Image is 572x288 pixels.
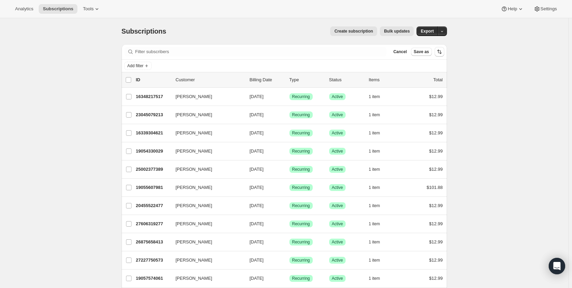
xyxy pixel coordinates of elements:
span: Recurring [292,148,310,154]
span: $12.99 [429,239,443,244]
div: 16348217517[PERSON_NAME][DATE]SuccessRecurringSuccessActive1 item$12.99 [136,92,443,101]
span: Help [508,6,517,12]
button: 1 item [369,92,388,101]
div: Type [289,76,324,83]
span: [DATE] [250,130,264,135]
span: [DATE] [250,276,264,281]
span: Recurring [292,257,310,263]
span: 1 item [369,112,380,118]
button: 1 item [369,219,388,229]
button: [PERSON_NAME] [172,182,240,193]
span: 1 item [369,276,380,281]
button: Export [416,26,438,36]
span: [PERSON_NAME] [176,111,212,118]
span: [DATE] [250,239,264,244]
span: [PERSON_NAME] [176,239,212,245]
span: Cancel [393,49,407,55]
span: [PERSON_NAME] [176,220,212,227]
div: 19054330029[PERSON_NAME][DATE]SuccessRecurringSuccessActive1 item$12.99 [136,146,443,156]
p: 20455522477 [136,202,170,209]
div: 27606319277[PERSON_NAME][DATE]SuccessRecurringSuccessActive1 item$12.99 [136,219,443,229]
button: [PERSON_NAME] [172,146,240,157]
p: 27227750573 [136,257,170,264]
span: Active [332,185,343,190]
button: [PERSON_NAME] [172,109,240,120]
span: Active [332,221,343,227]
span: [PERSON_NAME] [176,202,212,209]
p: 26875658413 [136,239,170,245]
button: [PERSON_NAME] [172,255,240,266]
p: Status [329,76,363,83]
span: Active [332,112,343,118]
span: Active [332,203,343,208]
span: [DATE] [250,148,264,154]
span: Recurring [292,221,310,227]
button: [PERSON_NAME] [172,218,240,229]
span: Recurring [292,185,310,190]
span: Active [332,276,343,281]
span: Settings [540,6,557,12]
span: Subscriptions [43,6,73,12]
p: Billing Date [250,76,284,83]
span: [PERSON_NAME] [176,166,212,173]
span: [DATE] [250,94,264,99]
span: 1 item [369,257,380,263]
span: Active [332,94,343,99]
span: $12.99 [429,94,443,99]
span: $12.99 [429,130,443,135]
button: 1 item [369,201,388,211]
span: Recurring [292,112,310,118]
span: [PERSON_NAME] [176,184,212,191]
button: 1 item [369,237,388,247]
button: Bulk updates [380,26,414,36]
span: Bulk updates [384,28,410,34]
p: 19054330029 [136,148,170,155]
span: Recurring [292,276,310,281]
span: Export [421,28,434,34]
span: [PERSON_NAME] [176,130,212,136]
span: $12.99 [429,148,443,154]
span: 1 item [369,221,380,227]
span: Create subscription [334,28,373,34]
p: ID [136,76,170,83]
button: 1 item [369,183,388,192]
p: Customer [176,76,244,83]
span: $12.99 [429,276,443,281]
p: 19057574061 [136,275,170,282]
button: Tools [79,4,104,14]
span: [DATE] [250,185,264,190]
button: 1 item [369,128,388,138]
div: 27227750573[PERSON_NAME][DATE]SuccessRecurringSuccessActive1 item$12.99 [136,255,443,265]
button: Settings [530,4,561,14]
p: 16348217517 [136,93,170,100]
div: IDCustomerBilling DateTypeStatusItemsTotal [136,76,443,83]
span: 1 item [369,167,380,172]
span: Recurring [292,94,310,99]
button: [PERSON_NAME] [172,200,240,211]
button: Add filter [124,62,152,70]
button: Sort the results [435,47,444,57]
span: [DATE] [250,257,264,263]
span: Recurring [292,203,310,208]
span: 1 item [369,148,380,154]
span: [PERSON_NAME] [176,93,212,100]
div: 26875658413[PERSON_NAME][DATE]SuccessRecurringSuccessActive1 item$12.99 [136,237,443,247]
button: Cancel [390,48,409,56]
span: [DATE] [250,112,264,117]
span: Analytics [15,6,33,12]
div: 20455522477[PERSON_NAME][DATE]SuccessRecurringSuccessActive1 item$12.99 [136,201,443,211]
button: [PERSON_NAME] [172,273,240,284]
button: [PERSON_NAME] [172,128,240,139]
button: 1 item [369,255,388,265]
div: Open Intercom Messenger [549,258,565,274]
button: 1 item [369,110,388,120]
div: 25002377389[PERSON_NAME][DATE]SuccessRecurringSuccessActive1 item$12.99 [136,165,443,174]
span: $12.99 [429,221,443,226]
span: [DATE] [250,203,264,208]
div: Items [369,76,403,83]
button: 1 item [369,146,388,156]
span: Save as [414,49,429,55]
div: 19057574061[PERSON_NAME][DATE]SuccessRecurringSuccessActive1 item$12.99 [136,274,443,283]
span: [DATE] [250,167,264,172]
span: $101.88 [427,185,443,190]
